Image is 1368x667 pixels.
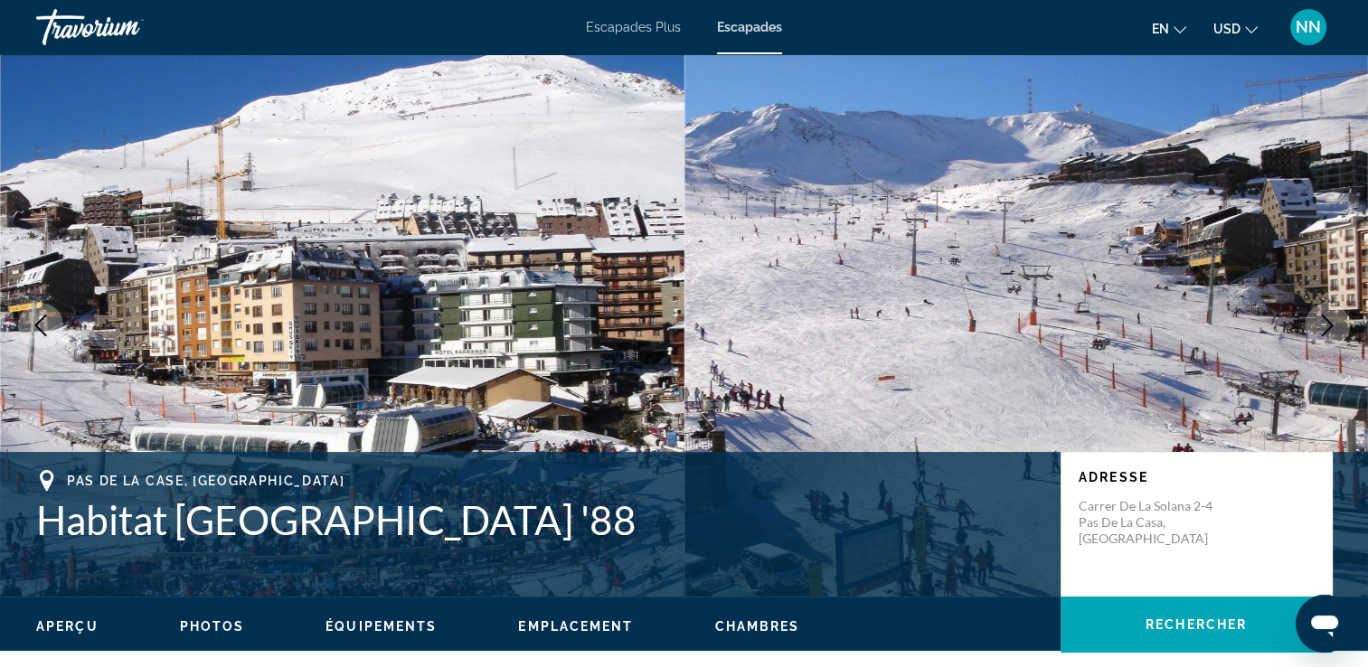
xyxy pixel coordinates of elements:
span: Emplacement [518,619,633,634]
button: Chambres [714,618,799,634]
a: Travorium [36,4,217,51]
span: Rechercher [1146,617,1247,632]
button: Image précédente [18,303,63,348]
span: Pas de la Case, [GEOGRAPHIC_DATA] [67,474,344,488]
iframe: Bouton de lancement de la fenêtre de messagerie [1296,595,1354,653]
span: NN [1296,18,1321,36]
a: Escapades Plus [586,20,681,34]
button: Rechercher [1061,597,1332,653]
button: Aperçu [36,618,99,634]
span: Équipements [325,619,437,634]
button: Changer la langue [1152,15,1186,42]
span: en [1152,22,1169,36]
span: USD [1213,22,1241,36]
span: Aperçu [36,619,99,634]
p: Carrer de la Solana 2-4 Pas de la Casa, [GEOGRAPHIC_DATA] [1079,498,1223,547]
button: Photos [180,618,245,634]
button: Menu utilisateur [1285,8,1332,46]
p: Adresse [1079,470,1314,484]
span: Chambres [714,619,799,634]
button: Équipements [325,618,437,634]
a: Escapades [717,20,782,34]
button: Image suivante [1305,303,1350,348]
button: Emplacement [518,618,633,634]
span: Photos [180,619,245,634]
button: Changer de devise [1213,15,1258,42]
h1: Habitat [GEOGRAPHIC_DATA] '88 [36,496,1043,543]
